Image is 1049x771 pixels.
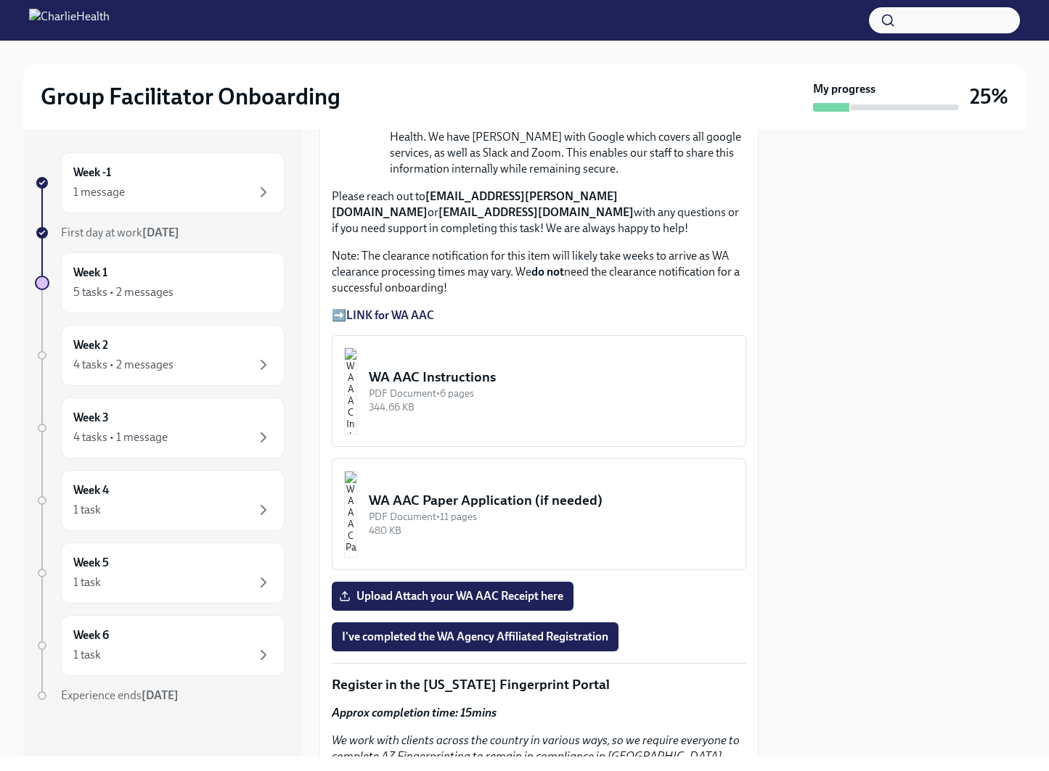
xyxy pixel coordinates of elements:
div: 1 task [73,647,101,663]
button: I've completed the WA Agency Affiliated Registration [332,622,619,651]
span: First day at work [61,226,179,239]
div: WA AAC Instructions [369,368,734,387]
div: 5 tasks • 2 messages [73,284,174,300]
label: Upload Attach your WA AAC Receipt here [332,582,574,611]
span: Experience ends [61,688,179,702]
a: Week -11 message [35,152,285,213]
strong: [EMAIL_ADDRESS][PERSON_NAME][DOMAIN_NAME] [332,189,618,219]
a: Week 51 task [35,543,285,603]
p: Please reach out to or with any questions or if you need support in completing this task! We are ... [332,189,746,236]
h6: Week -1 [73,165,111,181]
img: WA AAC Instructions [344,347,357,434]
a: First day at work[DATE] [35,225,285,241]
strong: [DATE] [142,688,179,702]
div: 344.66 KB [369,400,734,414]
h6: Week 3 [73,410,109,426]
div: PDF Document • 6 pages [369,387,734,400]
p: ➡️ [332,308,746,323]
strong: Approx completion time: 15mins [332,706,497,720]
div: 480 KB [369,524,734,537]
p: Register in the [US_STATE] Fingerprint Portal [332,675,746,694]
h6: Week 5 [73,555,109,571]
p: Note: The clearance notification for this item will likely take weeks to arrive as WA clearance p... [332,248,746,296]
div: PDF Document • 11 pages [369,510,734,524]
div: 1 task [73,502,101,518]
div: 1 task [73,574,101,590]
h2: Group Facilitator Onboarding [41,82,340,111]
div: 1 message [73,184,125,200]
a: Week 34 tasks • 1 message [35,397,285,458]
a: LINK for WA AAC [346,308,434,322]
button: WA AAC InstructionsPDF Document•6 pages344.66 KB [332,335,746,447]
button: WA AAC Paper Application (if needed)PDF Document•11 pages480 KB [332,458,746,570]
h6: Week 1 [73,265,107,281]
div: 4 tasks • 1 message [73,429,168,445]
strong: do not [531,265,564,279]
a: Week 15 tasks • 2 messages [35,252,285,313]
h3: 25% [970,83,1008,110]
strong: My progress [813,81,875,97]
strong: [EMAIL_ADDRESS][DOMAIN_NAME] [438,205,634,219]
h6: Week 6 [73,627,109,643]
img: CharlieHealth [29,9,110,32]
em: We work with clients across the country in various ways, so we require everyone to complete AZ Fi... [332,733,740,763]
img: WA AAC Paper Application (if needed) [344,471,357,558]
div: 4 tasks • 2 messages [73,357,174,373]
li: Protection and security of PHI and personal information is a high priority for Charlie Health. We... [390,97,746,177]
span: Upload Attach your WA AAC Receipt here [342,589,563,603]
span: I've completed the WA Agency Affiliated Registration [342,630,608,644]
a: Week 24 tasks • 2 messages [35,325,285,386]
a: Week 41 task [35,470,285,531]
strong: [DATE] [142,226,179,239]
h6: Week 4 [73,482,109,498]
h6: Week 2 [73,337,108,353]
div: WA AAC Paper Application (if needed) [369,491,734,510]
a: Week 61 task [35,615,285,676]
